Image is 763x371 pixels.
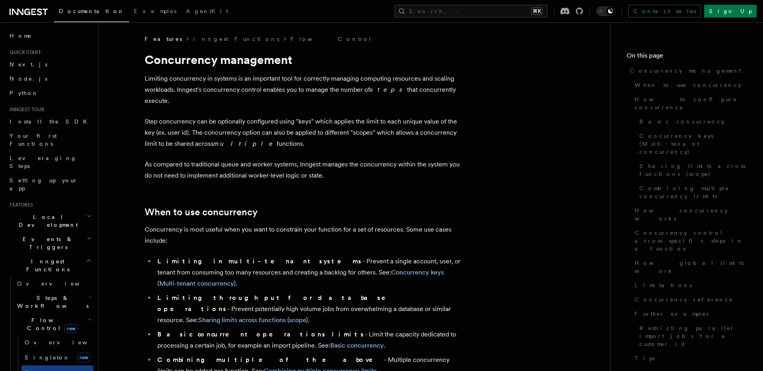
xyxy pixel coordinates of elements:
p: Concurrency is most useful when you want to constrain your function for a set of resources. Some ... [145,224,463,246]
a: How concurrency works [631,203,747,226]
span: Examples [134,8,176,14]
span: Setting up your app [10,177,78,191]
span: Limitations [635,281,692,289]
span: Your first Functions [10,133,57,147]
a: Basic concurrency [330,342,384,349]
em: multiple [213,140,277,147]
span: Tips [635,354,655,362]
strong: Basic concurrent operations limits [157,330,365,338]
span: Basic concurrency [639,118,724,126]
span: Restricting parallel import jobs for a customer id [639,324,747,348]
span: Further examples [635,310,709,318]
a: Contact sales [628,5,701,17]
span: Flow Control [14,316,87,332]
strong: Combining multiple of the above [157,356,384,363]
span: When to use concurrency [635,81,741,89]
a: Concurrency management [627,64,747,78]
button: Events & Triggers [6,232,93,254]
a: Basic concurrency [636,114,747,129]
button: Flow Controlnew [14,313,93,335]
span: Next.js [10,61,47,68]
a: Concurrency reference [631,292,747,307]
p: Limiting concurrency in systems is an important tool for correctly managing computing resources a... [145,73,463,106]
a: Flow Control [290,35,372,43]
span: Node.js [10,75,47,82]
p: Step concurrency can be optionally configured using "keys" which applies the limit to each unique... [145,116,463,149]
a: Limitations [631,278,747,292]
li: - Prevent potentially high volume jobs from overwhelming a database or similar resource. See: . [155,292,463,326]
span: Sharing limits across functions (scope) [639,162,747,178]
a: Sign Up [704,5,757,17]
span: Local Development [6,213,87,229]
span: Python [10,90,39,96]
span: Inngest tour [6,106,45,113]
span: Install the SDK [10,118,92,125]
span: Concurrency control across specific steps in a function [635,229,747,253]
span: How global limits work [635,259,747,275]
span: How to configure concurrency [635,95,747,111]
span: Home [10,32,32,40]
a: Sharing limits across functions (scope) [198,316,308,324]
a: Leveraging Steps [6,151,93,173]
span: Overview [17,280,99,287]
p: As compared to traditional queue and worker systems, Inngest manages the concurrency within the s... [145,159,463,181]
a: Python [6,86,93,100]
a: Setting up your app [6,173,93,195]
a: How global limits work [631,256,747,278]
span: Concurrency keys (Multi-tenant concurrency) [639,132,747,156]
button: Steps & Workflows [14,291,93,313]
a: When to use concurrency [631,78,747,92]
span: new [64,324,77,333]
span: Concurrency management [630,67,741,75]
a: Install the SDK [6,114,93,129]
a: When to use concurrency [145,207,258,218]
span: Singleton [25,354,70,361]
span: Features [6,202,33,208]
a: Combining multiple concurrency limits [636,181,747,203]
button: Inngest Functions [6,254,93,276]
span: Steps & Workflows [14,294,89,310]
span: Concurrency reference [635,296,733,303]
a: Sharing limits across functions (scope) [636,159,747,181]
em: steps [370,86,407,93]
span: Documentation [59,8,124,14]
strong: Limiting in multi-tenant systems [157,257,362,265]
span: Combining multiple concurrency limits [639,184,747,200]
a: Examples [129,2,181,21]
a: AgentKit [181,2,233,21]
span: How concurrency works [635,207,747,222]
button: Search...⌘K [395,5,547,17]
li: - Limit the capacity dedicated to processing a certain job, for example an import pipeline. See: . [155,329,463,351]
h1: Concurrency management [145,52,463,67]
strong: Limiting throughput for database operations [157,294,397,313]
a: Further examples [631,307,747,321]
a: Concurrency control across specific steps in a function [631,226,747,256]
span: Features [145,35,182,43]
h4: On this page [627,51,747,64]
span: AgentKit [186,8,228,14]
span: Inngest Functions [6,257,86,273]
a: Singletonnew [21,350,93,365]
a: Tips [631,351,747,365]
a: Concurrency keys (Multi-tenant concurrency) [636,129,747,159]
span: Leveraging Steps [10,155,77,169]
button: Local Development [6,210,93,232]
li: - Prevent a single account, user, or tenant from consuming too many resources and creating a back... [155,256,463,289]
a: Overview [14,276,93,291]
span: Overview [25,339,107,346]
a: Node.js [6,71,93,86]
a: Home [6,29,93,43]
a: Inngest Functions [193,35,279,43]
button: Toggle dark mode [596,6,615,16]
span: Events & Triggers [6,235,87,251]
a: Restricting parallel import jobs for a customer id [636,321,747,351]
a: Your first Functions [6,129,93,151]
a: Overview [21,335,93,350]
a: How to configure concurrency [631,92,747,114]
a: Next.js [6,57,93,71]
kbd: ⌘K [531,7,542,15]
a: Documentation [54,2,129,22]
span: new [77,353,90,362]
span: Quick start [6,49,41,56]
